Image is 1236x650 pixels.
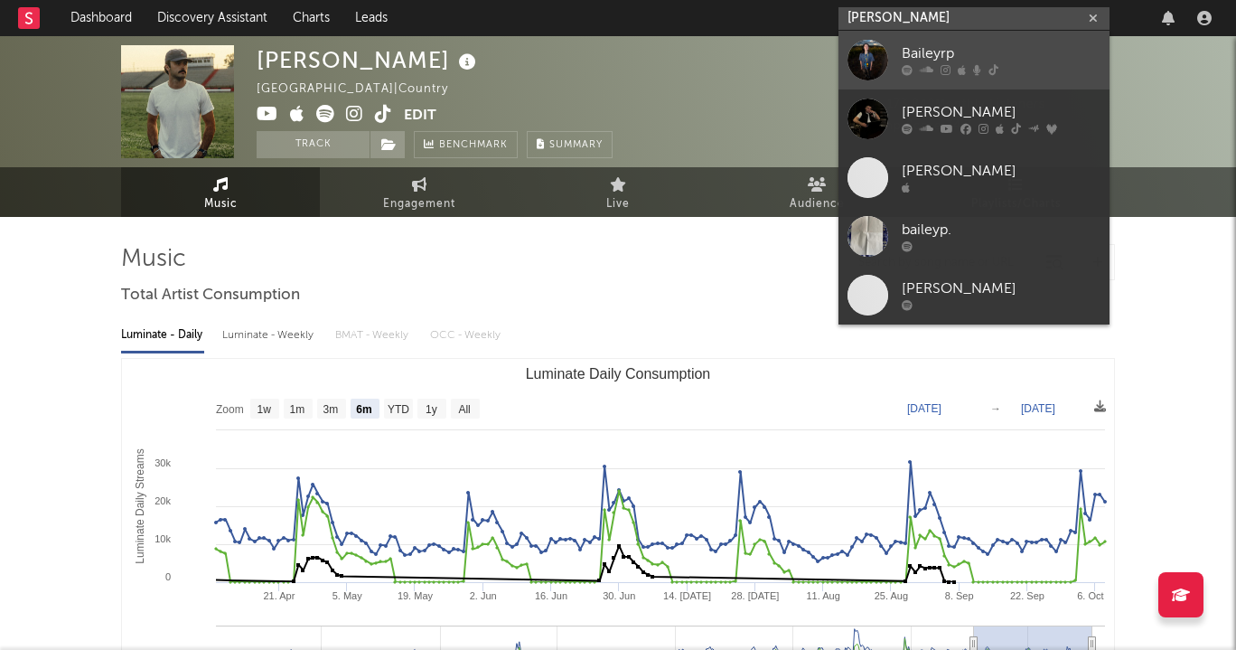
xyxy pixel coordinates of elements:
[902,220,1100,241] div: baileyp.
[388,403,409,416] text: YTD
[790,193,845,215] span: Audience
[838,207,1110,266] a: baileyp.
[154,495,171,506] text: 20k
[154,533,171,544] text: 10k
[902,278,1100,300] div: [PERSON_NAME]
[1010,590,1044,601] text: 22. Sep
[121,285,300,306] span: Total Artist Consumption
[439,135,508,156] span: Benchmark
[603,590,635,601] text: 30. Jun
[519,167,717,217] a: Live
[263,590,295,601] text: 21. Apr
[398,590,434,601] text: 19. May
[806,590,839,601] text: 11. Aug
[320,167,519,217] a: Engagement
[404,105,436,127] button: Edit
[323,403,339,416] text: 3m
[838,31,1110,89] a: Baileyrp
[838,266,1110,325] a: [PERSON_NAME]
[470,590,497,601] text: 2. Jun
[990,402,1001,415] text: →
[875,590,908,601] text: 25. Aug
[1021,402,1055,415] text: [DATE]
[902,102,1100,124] div: [PERSON_NAME]
[549,140,603,150] span: Summary
[663,590,711,601] text: 14. [DATE]
[945,590,974,601] text: 8. Sep
[717,167,916,217] a: Audience
[216,403,244,416] text: Zoom
[257,131,370,158] button: Track
[121,167,320,217] a: Music
[526,366,711,382] text: Luminate Daily Consumption
[414,131,518,158] a: Benchmark
[902,161,1100,183] div: [PERSON_NAME]
[332,590,363,601] text: 5. May
[165,571,171,582] text: 0
[838,7,1110,30] input: Search for artists
[154,457,171,468] text: 30k
[838,148,1110,207] a: [PERSON_NAME]
[426,403,437,416] text: 1y
[606,193,630,215] span: Live
[838,89,1110,148] a: [PERSON_NAME]
[458,403,470,416] text: All
[902,43,1100,65] div: Baileyrp
[383,193,455,215] span: Engagement
[121,320,204,351] div: Luminate - Daily
[257,45,481,75] div: [PERSON_NAME]
[535,590,567,601] text: 16. Jun
[290,403,305,416] text: 1m
[134,448,146,563] text: Luminate Daily Streams
[222,320,317,351] div: Luminate - Weekly
[731,590,779,601] text: 28. [DATE]
[204,193,238,215] span: Music
[257,403,272,416] text: 1w
[257,79,469,100] div: [GEOGRAPHIC_DATA] | Country
[1077,590,1103,601] text: 6. Oct
[907,402,941,415] text: [DATE]
[356,403,371,416] text: 6m
[527,131,613,158] button: Summary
